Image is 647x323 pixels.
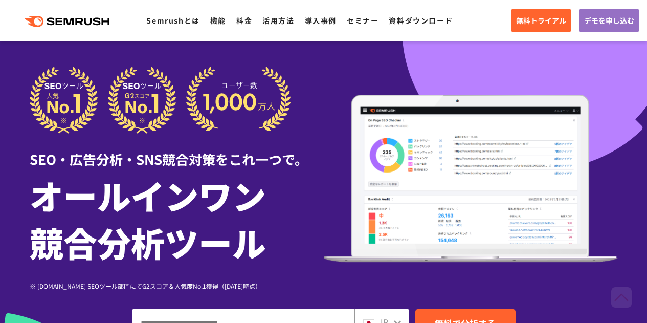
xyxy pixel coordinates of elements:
div: SEO・広告分析・SNS競合対策をこれ一つで。 [30,134,324,169]
span: デモを申し込む [584,15,634,26]
h1: オールインワン 競合分析ツール [30,171,324,266]
a: 料金 [236,15,252,26]
a: 機能 [210,15,226,26]
a: 無料トライアル [511,9,571,32]
span: 無料トライアル [516,15,566,26]
a: セミナー [347,15,378,26]
a: デモを申し込む [579,9,639,32]
div: ※ [DOMAIN_NAME] SEOツール部門にてG2スコア＆人気度No.1獲得（[DATE]時点） [30,281,324,291]
a: 活用方法 [262,15,294,26]
a: 導入事例 [305,15,337,26]
a: Semrushとは [146,15,199,26]
a: 資料ダウンロード [389,15,453,26]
